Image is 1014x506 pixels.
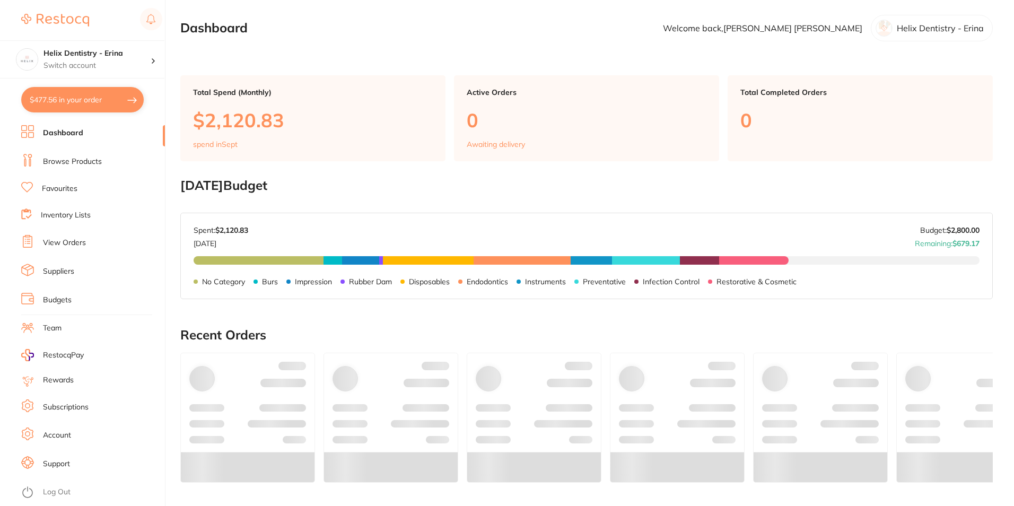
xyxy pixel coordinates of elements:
[194,235,248,248] p: [DATE]
[952,239,980,248] strong: $679.17
[43,295,72,306] a: Budgets
[43,487,71,498] a: Log Out
[21,484,162,501] button: Log Out
[21,8,89,32] a: Restocq Logo
[43,156,102,167] a: Browse Products
[43,48,151,59] h4: Helix Dentistry - Erina
[215,225,248,235] strong: $2,120.83
[180,328,993,343] h2: Recent Orders
[663,23,862,33] p: Welcome back, [PERSON_NAME] [PERSON_NAME]
[43,459,70,469] a: Support
[202,277,245,286] p: No Category
[21,349,84,361] a: RestocqPay
[16,49,38,70] img: Helix Dentistry - Erina
[920,226,980,234] p: Budget:
[193,109,433,131] p: $2,120.83
[41,210,91,221] a: Inventory Lists
[409,277,450,286] p: Disposables
[43,323,62,334] a: Team
[193,88,433,97] p: Total Spend (Monthly)
[897,23,984,33] p: Helix Dentistry - Erina
[740,109,980,131] p: 0
[194,226,248,234] p: Spent:
[467,277,508,286] p: Endodontics
[42,184,77,194] a: Favourites
[467,88,706,97] p: Active Orders
[262,277,278,286] p: Burs
[193,140,238,149] p: spend in Sept
[525,277,566,286] p: Instruments
[43,430,71,441] a: Account
[295,277,332,286] p: Impression
[43,266,74,277] a: Suppliers
[583,277,626,286] p: Preventative
[43,238,86,248] a: View Orders
[43,60,151,71] p: Switch account
[467,109,706,131] p: 0
[21,87,144,112] button: $477.56 in your order
[728,75,993,161] a: Total Completed Orders0
[43,375,74,386] a: Rewards
[467,140,525,149] p: Awaiting delivery
[716,277,797,286] p: Restorative & Cosmetic
[915,235,980,248] p: Remaining:
[180,178,993,193] h2: [DATE] Budget
[43,402,89,413] a: Subscriptions
[454,75,719,161] a: Active Orders0Awaiting delivery
[643,277,700,286] p: Infection Control
[180,21,248,36] h2: Dashboard
[43,350,84,361] span: RestocqPay
[740,88,980,97] p: Total Completed Orders
[947,225,980,235] strong: $2,800.00
[180,75,445,161] a: Total Spend (Monthly)$2,120.83spend inSept
[21,349,34,361] img: RestocqPay
[43,128,83,138] a: Dashboard
[349,277,392,286] p: Rubber Dam
[21,14,89,27] img: Restocq Logo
